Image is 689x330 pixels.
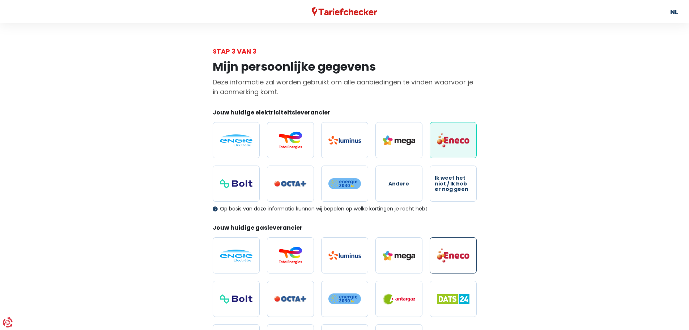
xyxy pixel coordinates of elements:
[437,294,469,304] img: Dats 24
[220,250,252,262] img: Engie / Electrabel
[213,224,477,235] legend: Jouw huidige gasleverancier
[383,135,415,145] img: Mega
[213,206,477,212] div: Op basis van deze informatie kunnen wij bepalen op welke kortingen je recht hebt.
[213,46,477,56] div: Stap 3 van 3
[312,7,378,16] img: Tariefchecker logo
[383,251,415,260] img: Mega
[213,77,477,97] p: Deze informatie zal worden gebruikt om alle aanbiedingen te vinden waarvoor je in aanmerking komt.
[437,133,469,148] img: Eneco
[220,179,252,188] img: Bolt
[213,60,477,74] h1: Mijn persoonlijke gegevens
[328,136,361,145] img: Luminus
[274,296,307,302] img: Octa+
[383,293,415,305] img: Antargaz
[220,134,252,146] img: Engie / Electrabel
[388,181,409,187] span: Andere
[213,108,477,120] legend: Jouw huidige elektriciteitsleverancier
[437,248,469,263] img: Eneco
[274,247,307,264] img: Total Energies / Lampiris
[328,251,361,260] img: Luminus
[274,181,307,187] img: Octa+
[328,178,361,189] img: Energie2030
[328,293,361,305] img: Energie2030
[435,175,472,192] span: Ik weet het niet / Ik heb er nog geen
[274,131,307,149] img: Total Energies / Lampiris
[220,295,252,304] img: Bolt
